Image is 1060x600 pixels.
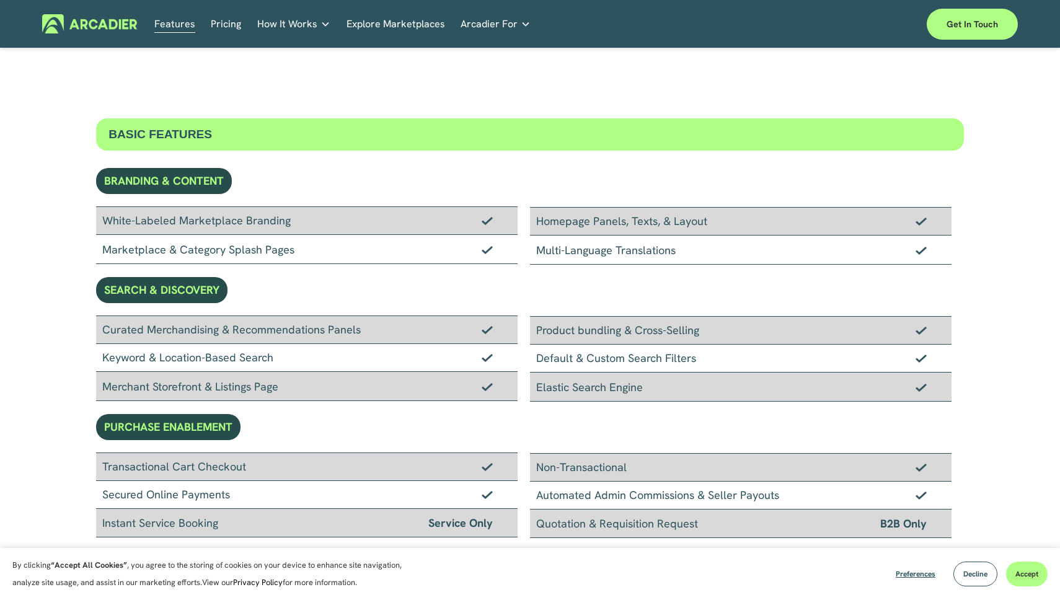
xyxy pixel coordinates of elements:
[482,325,493,334] img: Checkmark
[96,118,964,151] div: BASIC FEATURES
[916,217,927,226] img: Checkmark
[96,235,518,264] div: Marketplace & Category Splash Pages
[96,481,518,509] div: Secured Online Payments
[530,373,952,402] div: Elastic Search Engine
[96,452,518,481] div: Transactional Cart Checkout
[530,316,952,345] div: Product bundling & Cross-Selling
[1015,569,1038,579] span: Accept
[428,514,493,532] span: Service Only
[886,562,945,586] button: Preferences
[42,14,137,33] img: Arcadier
[530,207,952,236] div: Homepage Panels, Texts, & Layout
[96,414,241,440] div: PURCHASE ENABLEMENT
[233,577,283,588] a: Privacy Policy
[96,372,518,401] div: Merchant Storefront & Listings Page
[12,557,415,591] p: By clicking , you agree to the storing of cookies on your device to enhance site navigation, anal...
[916,326,927,335] img: Checkmark
[916,463,927,472] img: Checkmark
[482,353,493,362] img: Checkmark
[482,462,493,471] img: Checkmark
[482,490,493,499] img: Checkmark
[96,206,518,235] div: White-Labeled Marketplace Branding
[916,246,927,255] img: Checkmark
[530,538,952,567] div: Discount & Coupon Generator
[257,14,330,33] a: folder dropdown
[154,14,195,33] a: Features
[1006,562,1048,586] button: Accept
[953,562,997,586] button: Decline
[916,383,927,392] img: Checkmark
[916,491,927,500] img: Checkmark
[482,382,493,391] img: Checkmark
[96,277,227,303] div: SEARCH & DISCOVERY
[963,569,987,579] span: Decline
[880,514,927,532] span: B2B Only
[482,216,493,225] img: Checkmark
[96,315,518,344] div: Curated Merchandising & Recommendations Panels
[347,14,445,33] a: Explore Marketplaces
[530,236,952,265] div: Multi-Language Translations
[96,344,518,372] div: Keyword & Location-Based Search
[530,510,952,538] div: Quotation & Requisition Request
[257,15,317,33] span: How It Works
[461,15,518,33] span: Arcadier For
[530,345,952,373] div: Default & Custom Search Filters
[211,14,241,33] a: Pricing
[96,537,518,567] div: Addition of Sales Tax/GST
[916,354,927,363] img: Checkmark
[927,9,1018,40] a: Get in touch
[51,560,127,570] strong: “Accept All Cookies”
[96,168,232,194] div: BRANDING & CONTENT
[461,14,531,33] a: folder dropdown
[530,453,952,482] div: Non-Transactional
[530,482,952,510] div: Automated Admin Commissions & Seller Payouts
[482,245,493,254] img: Checkmark
[96,509,518,537] div: Instant Service Booking
[896,569,935,579] span: Preferences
